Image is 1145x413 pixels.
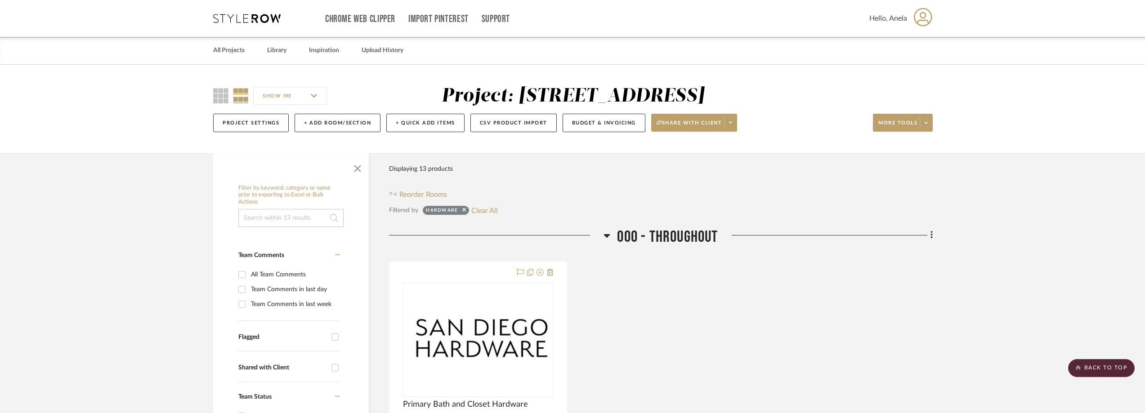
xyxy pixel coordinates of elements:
[657,120,722,133] span: Share with client
[426,207,458,216] div: Hardware
[563,114,645,132] button: Budget & Invoicing
[349,158,367,176] button: Close
[389,160,453,178] div: Displaying 13 products
[403,400,528,409] span: Primary Bath and Closet Hardware
[386,114,465,132] button: + Quick Add Items
[617,227,718,247] span: 000 - THROUGHOUT
[471,204,498,216] button: Clear All
[389,205,418,215] div: Filtered by
[404,311,552,368] img: Primary Bath and Closet Hardware
[213,44,245,57] a: All Projects
[873,114,933,132] button: More tools
[408,15,469,23] a: Import Pinterest
[878,120,917,133] span: More tools
[267,44,286,57] a: Library
[362,44,403,57] a: Upload History
[238,394,272,400] span: Team Status
[309,44,339,57] a: Inspiration
[238,209,344,227] input: Search within 13 results
[399,189,447,200] span: Reorder Rooms
[389,189,447,200] button: Reorder Rooms
[251,267,337,282] div: All Team Comments
[869,13,907,24] span: Hello, Anela
[325,15,395,23] a: Chrome Web Clipper
[238,333,327,341] div: Flagged
[238,252,284,258] span: Team Comments
[442,87,704,106] div: Project: [STREET_ADDRESS]
[251,282,337,297] div: Team Comments in last day
[238,185,344,206] h6: Filter by keyword, category or name prior to exporting to Excel or Bulk Actions
[295,114,380,132] button: + Add Room/Section
[238,364,327,372] div: Shared with Client
[482,15,510,23] a: Support
[251,297,337,311] div: Team Comments in last week
[213,114,289,132] button: Project Settings
[651,114,738,132] button: Share with client
[1068,359,1135,377] scroll-to-top-button: BACK TO TOP
[470,114,557,132] button: CSV Product Import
